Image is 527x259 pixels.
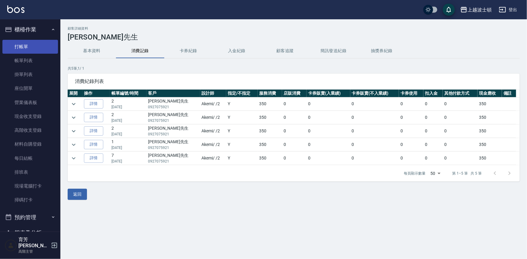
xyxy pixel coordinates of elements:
td: 0 [282,111,307,124]
button: save [443,4,455,16]
button: expand row [69,127,78,136]
button: 報表及分析 [2,225,58,241]
td: 0 [350,97,399,111]
td: Y [226,125,258,138]
td: 0 [399,152,423,165]
td: 0 [350,152,399,165]
td: 0 [423,152,443,165]
p: 0927075921 [148,131,198,137]
td: 0 [443,152,477,165]
button: 返回 [68,189,87,200]
td: 0 [423,125,443,138]
a: 詳情 [84,126,103,136]
button: 上越波士頓 [458,4,494,16]
p: [DATE] [111,159,145,164]
td: Akemi / /2 [200,125,227,138]
p: [DATE] [111,118,145,123]
th: 服務消費 [258,90,282,97]
td: [PERSON_NAME]先生 [146,138,200,151]
td: 350 [258,97,282,111]
p: 0927075921 [148,104,198,110]
button: 抽獎券紀錄 [358,44,406,58]
button: 入金紀錄 [213,44,261,58]
td: 0 [282,125,307,138]
p: [DATE] [111,131,145,137]
p: 0927075921 [148,118,198,123]
button: expand row [69,154,78,163]
td: 7 [110,152,146,165]
td: [PERSON_NAME]先生 [146,152,200,165]
td: 0 [350,111,399,124]
p: 0927075921 [148,145,198,150]
p: [DATE] [111,104,145,110]
a: 現金收支登錄 [2,109,58,123]
td: 1 [110,138,146,151]
td: 350 [258,125,282,138]
td: 0 [399,97,423,111]
a: 詳情 [84,140,103,149]
button: 卡券紀錄 [164,44,213,58]
td: 0 [307,111,350,124]
td: 0 [423,138,443,151]
button: 預約管理 [2,210,58,225]
th: 指定/不指定 [226,90,258,97]
td: 350 [477,125,502,138]
div: 上越波士頓 [468,6,492,14]
td: 2 [110,97,146,111]
td: 0 [307,152,350,165]
td: Y [226,152,258,165]
a: 營業儀表板 [2,96,58,109]
td: 350 [258,111,282,124]
a: 座位開單 [2,81,58,95]
a: 掃碼打卡 [2,193,58,207]
td: 0 [350,138,399,151]
button: expand row [69,140,78,149]
button: 顧客追蹤 [261,44,309,58]
td: Y [226,138,258,151]
th: 其他付款方式 [443,90,477,97]
td: Akemi / /2 [200,138,227,151]
img: Person [5,239,17,251]
button: expand row [69,113,78,122]
p: 高階主管 [18,249,49,254]
td: 0 [443,111,477,124]
td: 0 [399,138,423,151]
th: 設計師 [200,90,227,97]
button: 基本資料 [68,44,116,58]
button: expand row [69,99,78,109]
img: Logo [7,5,24,13]
td: 0 [443,138,477,151]
button: 消費記錄 [116,44,164,58]
td: 0 [443,97,477,111]
th: 扣入金 [423,90,443,97]
th: 店販消費 [282,90,307,97]
a: 排班表 [2,165,58,179]
span: 消費紀錄列表 [75,78,513,84]
a: 每日結帳 [2,151,58,165]
p: 第 1–5 筆 共 5 筆 [452,171,482,176]
th: 展開 [68,90,82,97]
td: 0 [350,125,399,138]
th: 現金應收 [477,90,502,97]
p: 0927075921 [148,159,198,164]
td: 0 [282,138,307,151]
td: Akemi / /2 [200,97,227,111]
th: 帳單編號/時間 [110,90,146,97]
td: 350 [258,138,282,151]
a: 高階收支登錄 [2,123,58,137]
p: 每頁顯示數量 [404,171,426,176]
td: [PERSON_NAME]先生 [146,111,200,124]
th: 卡券販賣(入業績) [307,90,350,97]
td: 0 [399,111,423,124]
th: 操作 [82,90,110,97]
a: 掛單列表 [2,68,58,81]
td: 0 [307,97,350,111]
h5: 育芳[PERSON_NAME] [18,237,49,249]
th: 備註 [502,90,516,97]
th: 卡券販賣(不入業績) [350,90,399,97]
p: 共 5 筆, 1 / 1 [68,66,520,71]
td: Y [226,111,258,124]
td: 0 [307,125,350,138]
h3: [PERSON_NAME]先生 [68,33,520,41]
th: 卡券使用 [399,90,423,97]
